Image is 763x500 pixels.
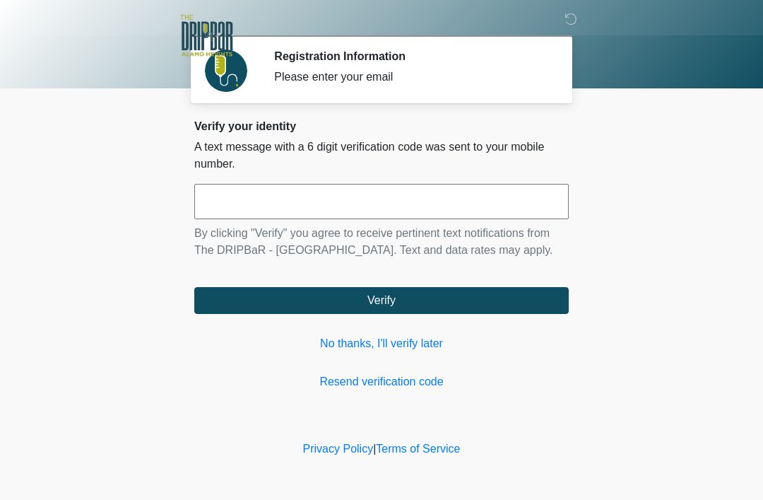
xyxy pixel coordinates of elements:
a: Terms of Service [376,443,460,455]
a: No thanks, I'll verify later [194,335,569,352]
p: A text message with a 6 digit verification code was sent to your mobile number. [194,139,569,173]
p: By clicking "Verify" you agree to receive pertinent text notifications from The DRIPBaR - [GEOGRA... [194,225,569,259]
h2: Verify your identity [194,120,569,133]
img: The DRIPBaR - Alamo Heights Logo [180,11,233,61]
button: Verify [194,287,569,314]
a: Resend verification code [194,373,569,390]
div: Please enter your email [274,69,548,86]
a: | [373,443,376,455]
a: Privacy Policy [303,443,374,455]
